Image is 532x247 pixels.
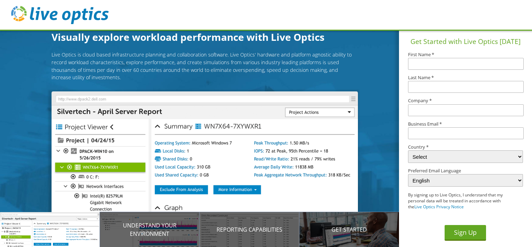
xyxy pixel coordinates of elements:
[408,75,523,80] label: Last Name *
[52,51,358,81] p: Live Optics is cloud based infrastructure planning and collaboration software. Live Optics' hardw...
[414,204,464,210] a: Live Optics Privacy Notice
[11,6,109,24] img: live_optics_svg.svg
[408,192,511,210] p: By signing up to Live Optics, I understand that my personal data will be treated in accordance wi...
[100,221,200,238] p: Understand your environment
[445,225,486,241] button: Sign Up
[408,52,523,57] label: First Name *
[299,225,399,234] p: Get Started
[408,122,523,126] label: Business Email *
[52,30,358,44] h1: Visually explore workload performance with Live Optics
[408,145,523,149] label: Country *
[52,91,358,247] img: Introducing Live Optics
[408,98,523,103] label: Company *
[408,169,523,173] label: Preferred Email Language
[402,37,529,47] h1: Get Started with Live Optics [DATE]
[199,225,299,234] p: Reporting Capabilities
